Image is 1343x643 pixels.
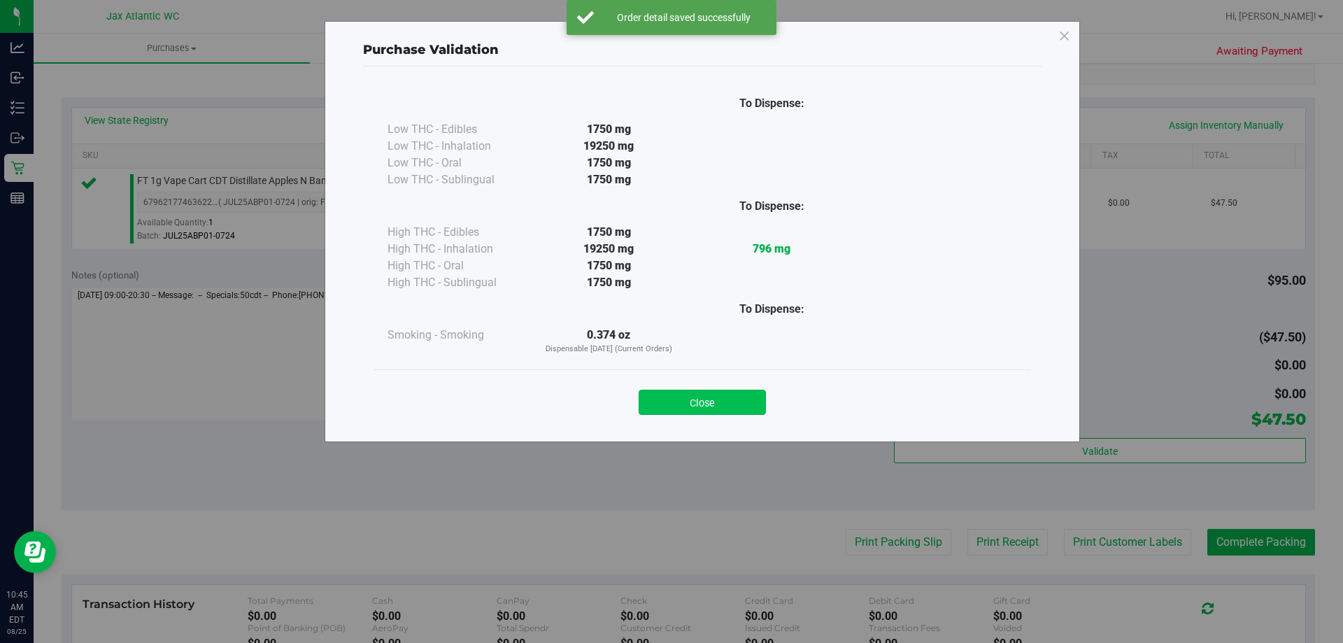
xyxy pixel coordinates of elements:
div: 19250 mg [527,241,690,257]
div: Low THC - Inhalation [388,138,527,155]
div: 1750 mg [527,257,690,274]
div: Order detail saved successfully [602,10,766,24]
div: Low THC - Edibles [388,121,527,138]
button: Close [639,390,766,415]
span: Purchase Validation [363,42,499,57]
iframe: Resource center [14,531,56,573]
div: High THC - Inhalation [388,241,527,257]
div: 1750 mg [527,155,690,171]
strong: 796 mg [753,242,790,255]
div: To Dispense: [690,95,853,112]
div: 1750 mg [527,121,690,138]
div: High THC - Edibles [388,224,527,241]
div: 1750 mg [527,274,690,291]
div: 1750 mg [527,171,690,188]
p: Dispensable [DATE] (Current Orders) [527,344,690,355]
div: High THC - Oral [388,257,527,274]
div: High THC - Sublingual [388,274,527,291]
div: 1750 mg [527,224,690,241]
div: To Dispense: [690,301,853,318]
div: Low THC - Oral [388,155,527,171]
div: Low THC - Sublingual [388,171,527,188]
div: Smoking - Smoking [388,327,527,344]
div: To Dispense: [690,198,853,215]
div: 19250 mg [527,138,690,155]
div: 0.374 oz [527,327,690,355]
